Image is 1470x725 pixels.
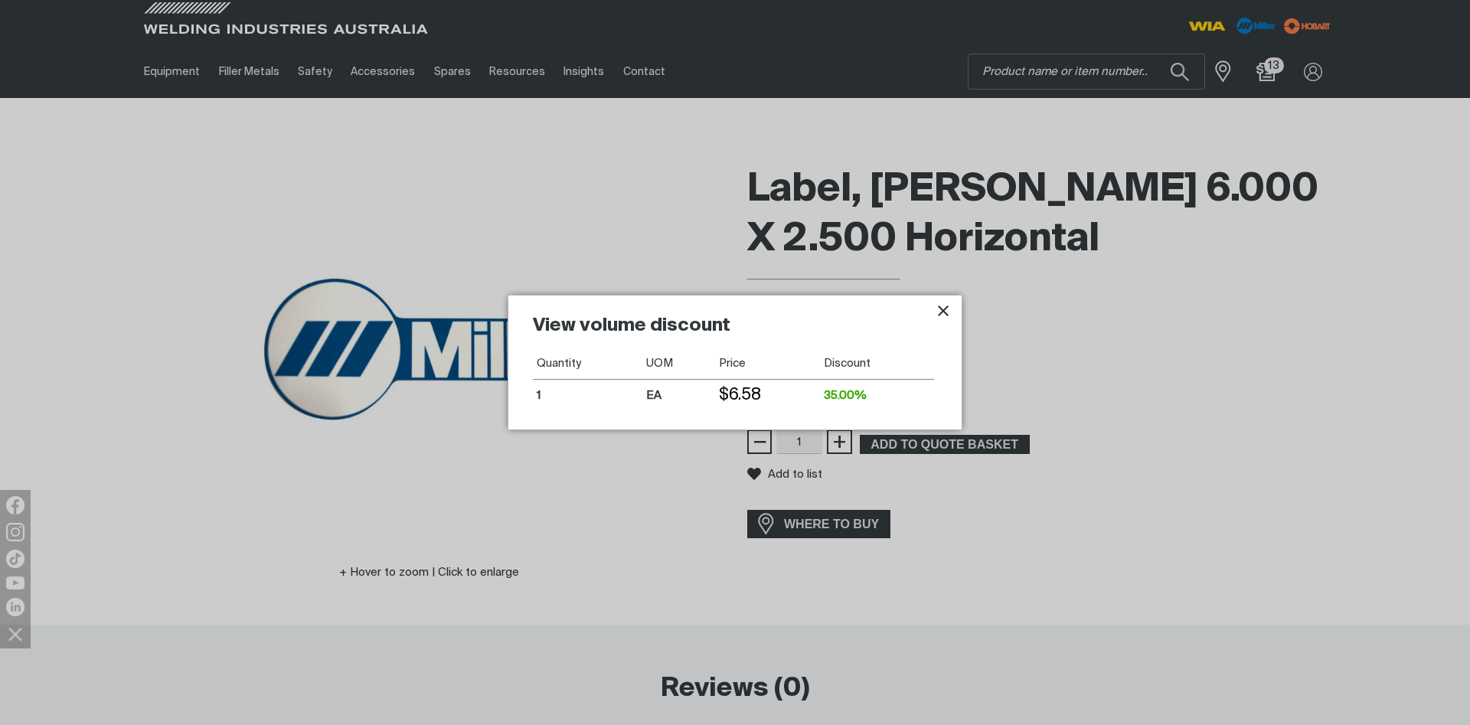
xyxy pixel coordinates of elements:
th: Discount [820,348,934,380]
th: Price [715,348,820,380]
h2: View volume discount [533,314,934,348]
td: $6.58 [715,380,820,412]
th: UOM [642,348,715,380]
th: Quantity [533,348,642,380]
td: 35.00% [820,380,934,412]
button: Close pop-up overlay [934,302,952,320]
td: 1 [533,380,642,412]
td: EA [642,380,715,412]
